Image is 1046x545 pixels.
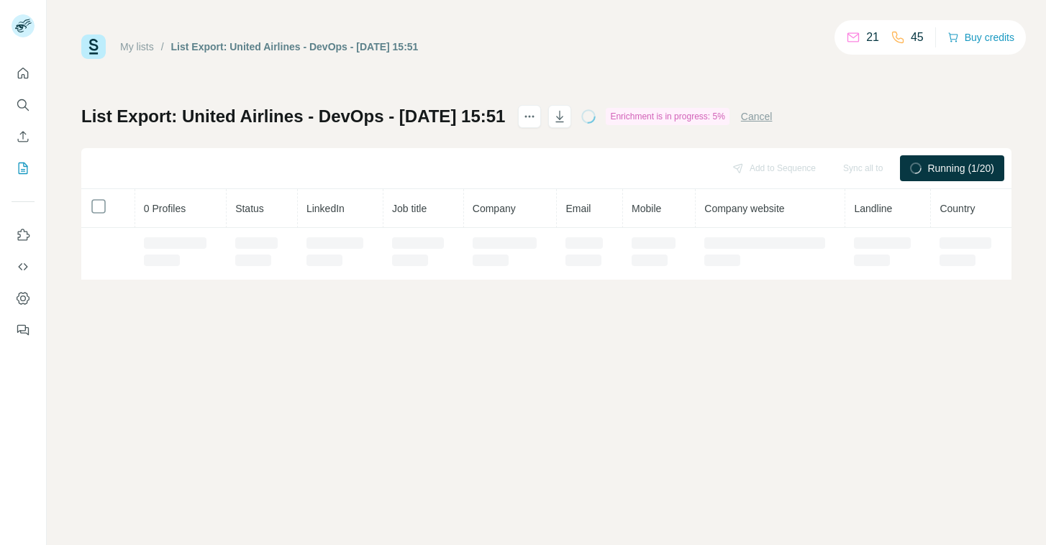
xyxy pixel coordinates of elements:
[565,203,591,214] span: Email
[12,285,35,311] button: Dashboard
[632,203,661,214] span: Mobile
[12,254,35,280] button: Use Surfe API
[392,203,427,214] span: Job title
[866,29,879,46] p: 21
[947,27,1014,47] button: Buy credits
[704,203,784,214] span: Company website
[12,222,35,248] button: Use Surfe on LinkedIn
[854,203,892,214] span: Landline
[940,203,975,214] span: Country
[473,203,516,214] span: Company
[81,105,505,128] h1: List Export: United Airlines - DevOps - [DATE] 15:51
[741,109,773,124] button: Cancel
[81,35,106,59] img: Surfe Logo
[171,40,419,54] div: List Export: United Airlines - DevOps - [DATE] 15:51
[235,203,264,214] span: Status
[518,105,541,128] button: actions
[12,60,35,86] button: Quick start
[306,203,345,214] span: LinkedIn
[161,40,164,54] li: /
[144,203,186,214] span: 0 Profiles
[911,29,924,46] p: 45
[606,108,729,125] div: Enrichment is in progress: 5%
[12,317,35,343] button: Feedback
[12,92,35,118] button: Search
[927,161,994,175] span: Running (1/20)
[12,155,35,181] button: My lists
[12,124,35,150] button: Enrich CSV
[120,41,154,52] a: My lists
